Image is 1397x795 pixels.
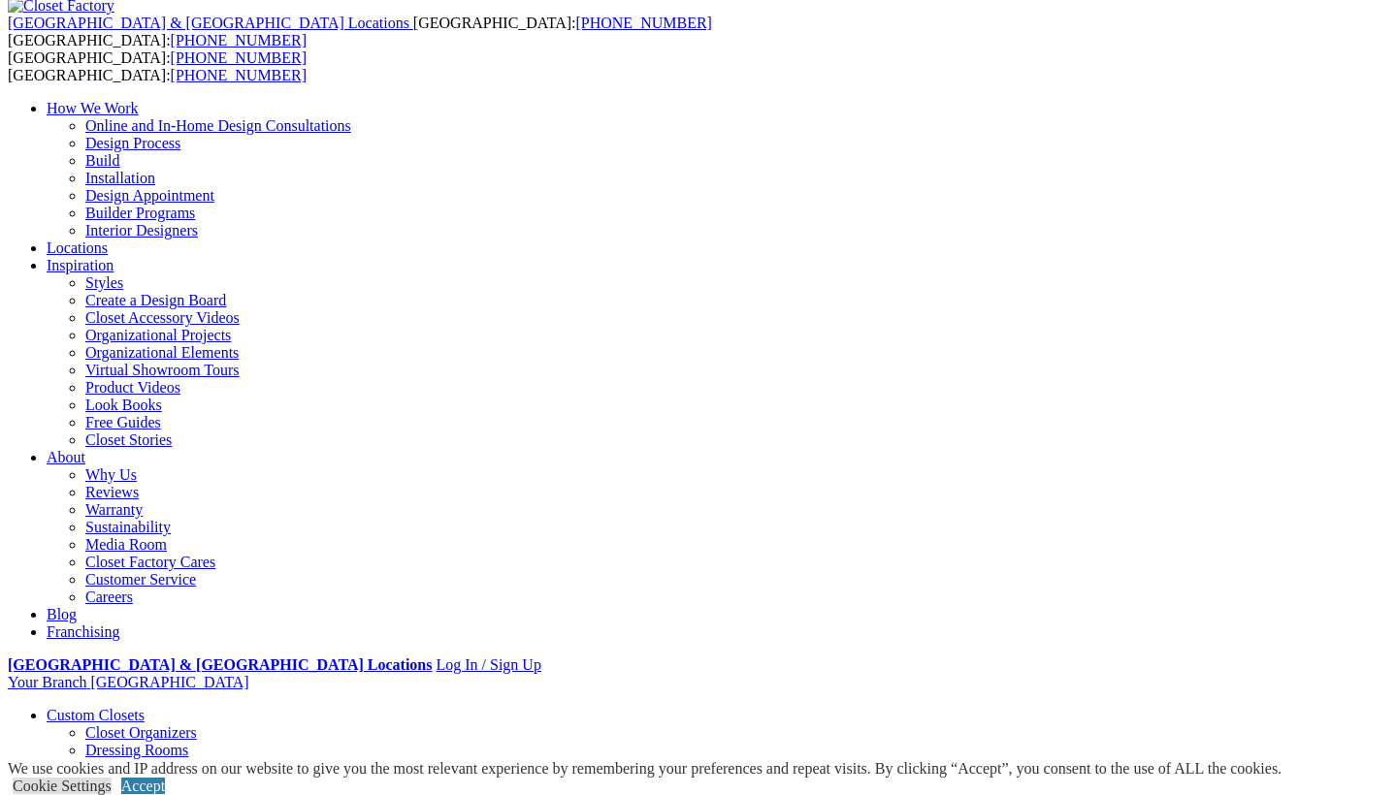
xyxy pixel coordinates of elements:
a: Custom Closets [47,707,145,723]
a: Inspiration [47,257,114,273]
a: Sustainability [85,519,171,535]
a: Create a Design Board [85,292,226,308]
a: Closet Stories [85,431,172,448]
a: Product Videos [85,379,180,396]
a: Reviews [85,484,139,500]
a: Accept [121,778,165,794]
a: Organizational Elements [85,344,239,361]
a: Media Room [85,536,167,553]
a: Warranty [85,501,143,518]
a: Your Branch [GEOGRAPHIC_DATA] [8,674,249,690]
a: Customer Service [85,571,196,588]
a: Interior Designers [85,222,198,238]
a: Finesse Systems [85,759,187,776]
a: Styles [85,274,123,291]
span: [GEOGRAPHIC_DATA] & [GEOGRAPHIC_DATA] Locations [8,15,409,31]
a: [PHONE_NUMBER] [575,15,711,31]
a: Closet Factory Cares [85,554,215,570]
a: Closet Organizers [85,724,197,741]
div: We use cookies and IP address on our website to give you the most relevant experience by remember... [8,760,1282,778]
a: Blog [47,606,77,622]
a: Online and In-Home Design Consultations [85,117,351,134]
a: Installation [85,170,155,186]
a: Builder Programs [85,205,195,221]
a: [PHONE_NUMBER] [171,67,307,83]
a: Careers [85,588,133,605]
a: Design Process [85,135,180,151]
a: About [47,449,85,465]
a: [PHONE_NUMBER] [171,49,307,66]
span: Your Branch [8,674,86,690]
a: Franchising [47,623,120,640]
a: Organizational Projects [85,327,231,343]
span: [GEOGRAPHIC_DATA]: [GEOGRAPHIC_DATA]: [8,15,712,48]
a: Look Books [85,397,162,413]
a: [GEOGRAPHIC_DATA] & [GEOGRAPHIC_DATA] Locations [8,15,413,31]
a: [PHONE_NUMBER] [171,32,307,48]
a: Log In / Sign Up [436,656,540,673]
a: Virtual Showroom Tours [85,362,240,378]
a: Build [85,152,120,169]
a: Dressing Rooms [85,742,188,758]
a: How We Work [47,100,139,116]
a: Why Us [85,466,137,483]
a: Design Appointment [85,187,214,204]
a: Cookie Settings [13,778,112,794]
a: Free Guides [85,414,161,430]
a: [GEOGRAPHIC_DATA] & [GEOGRAPHIC_DATA] Locations [8,656,432,673]
a: Closet Accessory Videos [85,309,240,326]
span: [GEOGRAPHIC_DATA] [90,674,248,690]
span: [GEOGRAPHIC_DATA]: [GEOGRAPHIC_DATA]: [8,49,307,83]
a: Locations [47,239,108,256]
